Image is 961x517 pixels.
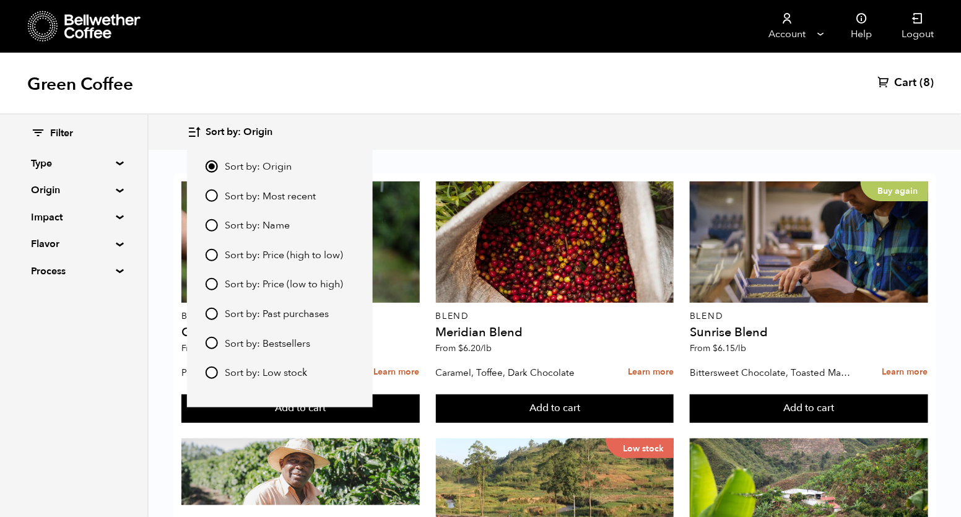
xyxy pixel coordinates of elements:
span: (8) [920,76,934,90]
h4: Sunrise Blend [690,326,928,339]
span: Filter [50,127,73,141]
a: Learn more [628,359,674,386]
p: Bittersweet Chocolate, Toasted Marshmallow, Candied Orange, Praline [690,363,852,382]
span: Sort by: Origin [225,160,292,174]
p: Blend [690,312,928,321]
input: Sort by: Origin [206,160,218,173]
input: Sort by: Name [206,219,218,232]
summary: Flavor [31,237,116,251]
span: Sort by: Price (low to high) [225,278,343,292]
span: $ [459,342,464,354]
a: Cart (8) [877,76,934,90]
input: Sort by: Past purchases [206,308,218,320]
input: Sort by: Most recent [206,189,218,202]
summary: Impact [31,210,116,225]
span: Sort by: Price (high to low) [225,249,343,263]
p: Blend [181,312,420,321]
h4: Golden Hour Blend [181,326,420,339]
span: Sort by: Most recent [225,189,316,203]
p: Blend [436,312,674,321]
span: /lb [735,342,746,354]
p: Low stock [606,438,674,458]
h4: Meridian Blend [436,326,674,339]
button: Sort by: Origin [187,118,272,147]
span: From [181,342,238,354]
span: Sort by: Past purchases [225,308,329,321]
span: From [690,342,746,354]
a: Learn more [882,359,928,386]
summary: Type [31,156,116,171]
h1: Green Coffee [27,73,133,95]
span: Sort by: Name [225,219,290,233]
summary: Origin [31,183,116,198]
button: Add to cart [181,394,420,423]
a: Buy again [690,181,928,303]
a: Learn more [374,359,420,386]
span: Sort by: Origin [206,126,272,139]
input: Sort by: Price (high to low) [206,248,218,261]
span: Cart [894,76,916,90]
span: Sort by: Bestsellers [225,337,310,350]
input: Sort by: Price (low to high) [206,278,218,290]
span: $ [713,342,718,354]
bdi: 6.15 [713,342,746,354]
p: Caramel, Toffee, Dark Chocolate [436,363,598,382]
button: Add to cart [690,394,928,423]
p: Buy again [861,181,928,201]
input: Sort by: Low stock [206,367,218,379]
button: Add to cart [436,394,674,423]
p: Praline, Raspberry, Ganache [181,363,344,382]
input: Sort by: Bestsellers [206,337,218,349]
span: /lb [481,342,492,354]
span: From [436,342,492,354]
bdi: 6.20 [459,342,492,354]
summary: Process [31,264,116,279]
span: Sort by: Low stock [225,367,307,380]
